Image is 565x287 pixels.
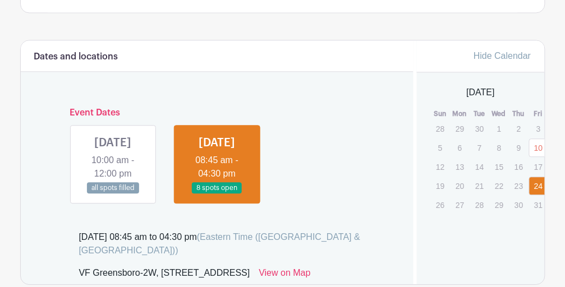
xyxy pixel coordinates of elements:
[490,120,508,137] p: 1
[490,139,508,156] p: 8
[431,158,449,175] p: 12
[467,86,495,99] span: [DATE]
[470,139,489,156] p: 7
[529,196,548,214] p: 31
[79,232,361,255] span: (Eastern Time ([GEOGRAPHIC_DATA] & [GEOGRAPHIC_DATA]))
[489,108,509,119] th: Wed
[470,108,489,119] th: Tue
[34,52,118,62] h6: Dates and locations
[529,138,548,157] a: 10
[509,158,528,175] p: 16
[529,120,548,137] p: 3
[509,196,528,214] p: 30
[490,196,508,214] p: 29
[529,158,548,175] p: 17
[509,108,529,119] th: Thu
[450,108,470,119] th: Mon
[474,51,531,61] a: Hide Calendar
[509,139,528,156] p: 9
[451,158,469,175] p: 13
[79,266,250,284] div: VF Greensboro-2W, [STREET_ADDRESS]
[431,120,449,137] p: 28
[529,177,548,195] a: 24
[490,158,508,175] p: 15
[470,196,489,214] p: 28
[431,177,449,195] p: 19
[61,108,374,118] h6: Event Dates
[430,108,450,119] th: Sun
[451,139,469,156] p: 6
[470,158,489,175] p: 14
[529,108,548,119] th: Fri
[509,177,528,195] p: 23
[259,266,310,284] a: View on Map
[451,120,469,137] p: 29
[509,120,528,137] p: 2
[470,120,489,137] p: 30
[79,230,401,257] div: [DATE] 08:45 am to 04:30 pm
[451,177,469,195] p: 20
[451,196,469,214] p: 27
[470,177,489,195] p: 21
[431,196,449,214] p: 26
[490,177,508,195] p: 22
[431,139,449,156] p: 5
